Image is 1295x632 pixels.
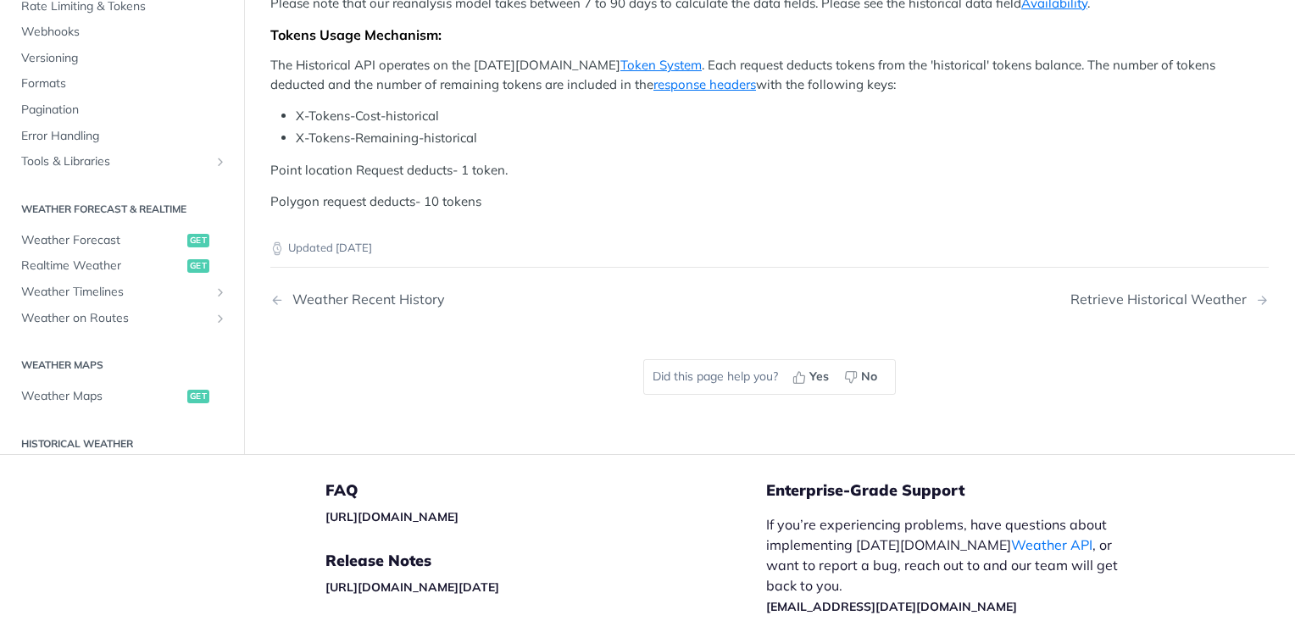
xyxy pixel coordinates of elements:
li: X-Tokens-Cost-historical [296,107,1269,126]
button: No [838,364,886,390]
span: Formats [21,75,227,92]
a: Weather on RoutesShow subpages for Weather on Routes [13,305,231,330]
a: [EMAIL_ADDRESS][DATE][DOMAIN_NAME] [766,599,1017,614]
p: Point location Request deducts- 1 token. [270,161,1269,180]
div: Retrieve Historical Weather [1070,291,1255,308]
div: Weather Recent History [284,291,445,308]
h2: Historical Weather [13,435,231,451]
a: Weather Forecastget [13,227,231,252]
button: Show subpages for Tools & Libraries [214,155,227,169]
span: Weather Timelines [21,284,209,301]
span: Error Handling [21,127,227,144]
button: Show subpages for Weather on Routes [214,311,227,324]
span: Webhooks [21,24,227,41]
span: get [187,233,209,247]
a: [URL][DOMAIN_NAME] [325,509,459,524]
span: get [187,259,209,273]
span: No [861,368,877,385]
a: [URL][DOMAIN_NAME][DATE] [325,579,499,595]
a: Previous Page: Weather Recent History [270,291,698,308]
h2: Weather Maps [13,358,231,373]
span: Pagination [21,102,227,119]
div: Tokens Usage Mechanism: [270,26,1269,43]
span: Yes [809,368,829,385]
div: Did this page help you? [643,359,896,395]
span: Weather on Routes [21,309,209,326]
p: Polygon request deducts- 10 tokens [270,192,1269,212]
span: Weather Forecast [21,231,183,248]
p: If you’re experiencing problems, have questions about implementing [DATE][DOMAIN_NAME] , or want ... [766,514,1136,616]
li: X-Tokens-Remaining-historical [296,129,1269,148]
a: Next Page: Retrieve Historical Weather [1070,291,1269,308]
h5: Release Notes [325,551,766,571]
a: Tools & LibrariesShow subpages for Tools & Libraries [13,149,231,175]
a: Pagination [13,97,231,123]
a: response headers [653,76,756,92]
p: The Historical API operates on the [DATE][DOMAIN_NAME] . Each request deducts tokens from the 'hi... [270,56,1269,94]
h2: Weather Forecast & realtime [13,201,231,216]
a: Versioning [13,46,231,71]
span: Weather Maps [21,388,183,405]
span: Tools & Libraries [21,153,209,170]
p: Updated [DATE] [270,240,1269,257]
a: Error Handling [13,123,231,148]
button: Yes [786,364,838,390]
a: Token System [620,57,702,73]
a: Webhooks [13,19,231,45]
a: Weather TimelinesShow subpages for Weather Timelines [13,280,231,305]
a: Realtime Weatherget [13,253,231,279]
span: Realtime Weather [21,258,183,274]
a: Weather Mapsget [13,384,231,409]
h5: Enterprise-Grade Support [766,480,1163,501]
span: get [187,390,209,403]
a: Formats [13,71,231,97]
nav: Pagination Controls [270,274,1269,324]
a: Weather API [1011,536,1092,553]
h5: FAQ [325,480,766,501]
span: Versioning [21,50,227,67]
button: Show subpages for Weather Timelines [214,286,227,299]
